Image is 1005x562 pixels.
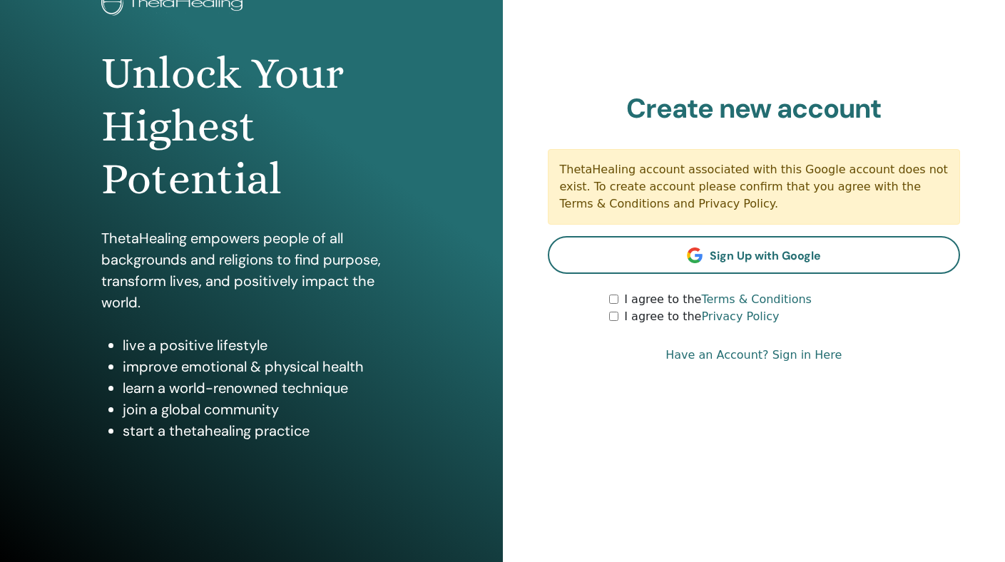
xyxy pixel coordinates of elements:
[123,399,401,420] li: join a global community
[123,334,401,356] li: live a positive lifestyle
[123,377,401,399] li: learn a world-renowned technique
[101,228,401,313] p: ThetaHealing empowers people of all backgrounds and religions to find purpose, transform lives, a...
[701,310,779,323] a: Privacy Policy
[101,47,401,206] h1: Unlock Your Highest Potential
[701,292,811,306] a: Terms & Conditions
[624,308,779,325] label: I agree to the
[123,420,401,441] li: start a thetahealing practice
[665,347,842,364] a: Have an Account? Sign in Here
[710,248,821,263] span: Sign Up with Google
[548,149,961,225] div: ThetaHealing account associated with this Google account does not exist. To create account please...
[624,291,812,308] label: I agree to the
[123,356,401,377] li: improve emotional & physical health
[548,93,961,126] h2: Create new account
[548,236,961,274] a: Sign Up with Google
